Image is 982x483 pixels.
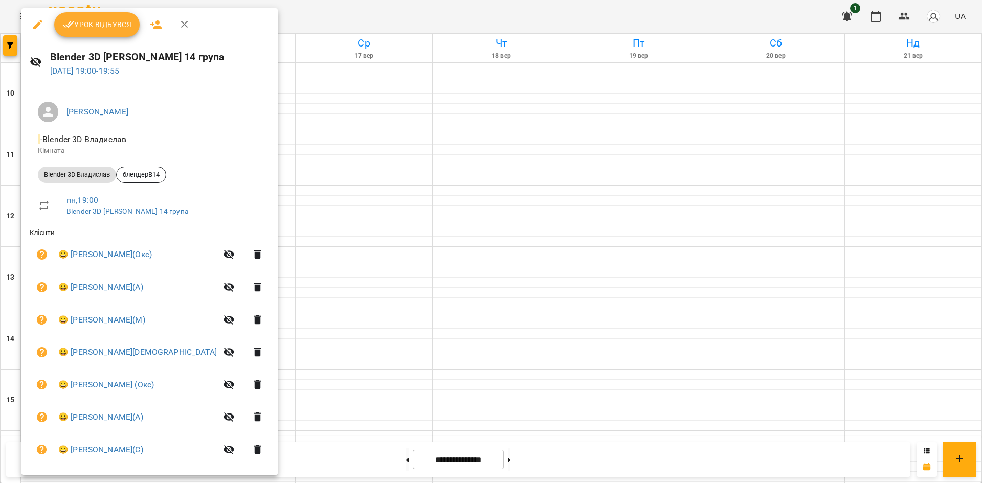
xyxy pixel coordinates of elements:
a: [PERSON_NAME] [66,107,128,117]
button: Урок відбувся [54,12,140,37]
a: 😀 [PERSON_NAME](А) [58,281,143,293]
button: Візит ще не сплачено. Додати оплату? [30,340,54,364]
button: Візит ще не сплачено. Додати оплату? [30,242,54,267]
p: Кімната [38,146,261,156]
button: Візит ще не сплачено. Додати оплату? [30,438,54,462]
a: 😀 [PERSON_NAME](А) [58,411,143,423]
a: Blender 3D [PERSON_NAME] 14 група [66,207,188,215]
span: Урок відбувся [62,18,132,31]
div: блендерВ14 [116,167,166,183]
button: Візит ще не сплачено. Додати оплату? [30,275,54,300]
a: 😀 [PERSON_NAME](С) [58,444,143,456]
a: 😀 [PERSON_NAME][DEMOGRAPHIC_DATA] [58,346,217,358]
a: 😀 [PERSON_NAME](Окс) [58,248,152,261]
span: - Blender 3D Владислав [38,134,128,144]
button: Візит ще не сплачено. Додати оплату? [30,373,54,397]
a: пн , 19:00 [66,195,98,205]
h6: Blender 3D [PERSON_NAME] 14 група [50,49,270,65]
a: 😀 [PERSON_NAME] (Окс) [58,379,154,391]
span: Blender 3D Владислав [38,170,116,179]
button: Візит ще не сплачено. Додати оплату? [30,308,54,332]
span: блендерВ14 [117,170,166,179]
button: Візит ще не сплачено. Додати оплату? [30,405,54,429]
a: 😀 [PERSON_NAME](М) [58,314,145,326]
a: [DATE] 19:00-19:55 [50,66,120,76]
